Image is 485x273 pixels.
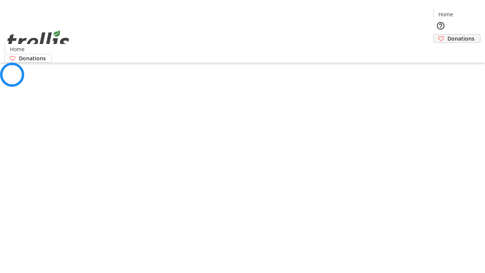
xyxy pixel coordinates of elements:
[10,45,25,53] span: Home
[5,22,72,60] img: Orient E2E Organization yQs7hprBS5's Logo
[5,45,29,53] a: Home
[447,35,474,42] span: Donations
[433,18,448,33] button: Help
[438,10,453,18] span: Home
[433,43,448,58] button: Cart
[433,34,480,43] a: Donations
[433,10,458,18] a: Home
[19,54,46,62] span: Donations
[5,54,52,63] a: Donations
